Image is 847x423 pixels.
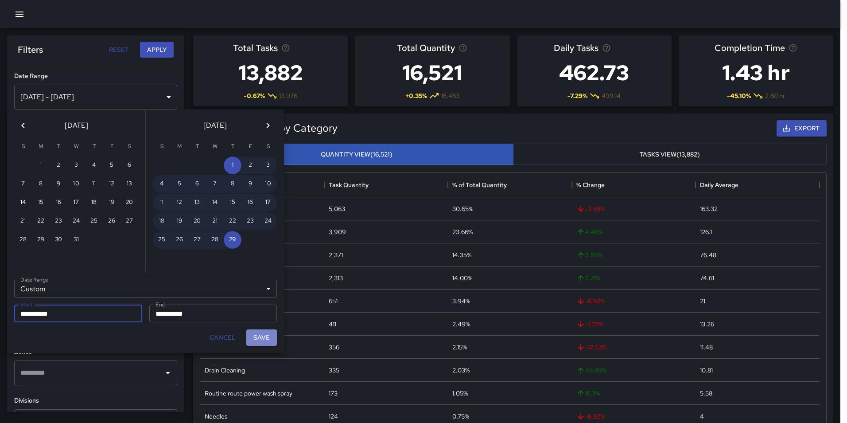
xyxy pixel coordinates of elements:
button: 15 [224,194,241,211]
button: 28 [14,231,32,249]
button: Next month [259,117,277,134]
span: Sunday [15,138,31,156]
button: 27 [120,212,138,230]
button: 4 [85,157,103,174]
button: Cancel [206,329,239,346]
button: 20 [188,212,206,230]
button: 11 [153,194,171,211]
button: 10 [67,175,85,193]
button: Previous month [14,117,32,134]
span: Friday [104,138,120,156]
span: Wednesday [207,138,223,156]
button: 31 [67,231,85,249]
button: 21 [14,212,32,230]
button: 21 [206,212,224,230]
button: 29 [32,231,50,249]
button: 6 [120,157,138,174]
span: Monday [171,138,187,156]
label: Start [20,301,32,308]
button: 12 [171,194,188,211]
span: Tuesday [51,138,66,156]
button: 25 [153,231,171,249]
button: 17 [259,194,277,211]
button: 14 [14,194,32,211]
label: End [155,301,165,308]
button: 3 [259,157,277,174]
button: 2 [50,157,67,174]
button: 20 [120,194,138,211]
button: 14 [206,194,224,211]
span: Monday [33,138,49,156]
button: 24 [67,212,85,230]
span: Thursday [225,138,241,156]
button: 13 [120,175,138,193]
button: 11 [85,175,103,193]
div: Custom [14,280,277,298]
button: 29 [224,231,241,249]
button: 12 [103,175,120,193]
span: [DATE] [65,119,88,132]
button: 28 [206,231,224,249]
button: 5 [171,175,188,193]
span: Friday [242,138,258,156]
button: 16 [50,194,67,211]
button: 8 [224,175,241,193]
span: Saturday [121,138,137,156]
button: 23 [241,212,259,230]
button: 26 [103,212,120,230]
span: Sunday [154,138,170,156]
button: 22 [224,212,241,230]
button: 26 [171,231,188,249]
button: 15 [32,194,50,211]
button: 1 [32,157,50,174]
button: 9 [241,175,259,193]
button: 6 [188,175,206,193]
button: 1 [224,157,241,174]
button: 18 [85,194,103,211]
button: 22 [32,212,50,230]
button: 3 [67,157,85,174]
button: 18 [153,212,171,230]
button: 4 [153,175,171,193]
button: 17 [67,194,85,211]
label: Date Range [20,276,48,283]
button: 27 [188,231,206,249]
button: 8 [32,175,50,193]
span: Saturday [260,138,276,156]
button: 13 [188,194,206,211]
button: 24 [259,212,277,230]
span: Wednesday [68,138,84,156]
button: 23 [50,212,67,230]
button: 19 [103,194,120,211]
button: 7 [206,175,224,193]
button: 7 [14,175,32,193]
button: 2 [241,157,259,174]
button: 19 [171,212,188,230]
button: Save [246,329,277,346]
span: Thursday [86,138,102,156]
button: 16 [241,194,259,211]
button: 9 [50,175,67,193]
span: [DATE] [203,119,227,132]
button: 25 [85,212,103,230]
button: 30 [50,231,67,249]
span: Tuesday [189,138,205,156]
button: 10 [259,175,277,193]
button: 5 [103,157,120,174]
